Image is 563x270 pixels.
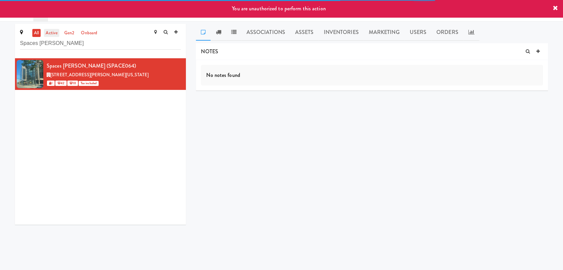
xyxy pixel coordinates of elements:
span: You are unauthorized to perform this action [232,5,325,12]
span: Tax included [79,81,99,86]
span: 42 [55,81,66,86]
a: active [44,29,59,37]
div: Spaces [PERSON_NAME] (SPACE064) [47,61,181,71]
a: Associations [242,24,290,41]
a: all [32,29,41,37]
a: Orders [431,24,463,41]
a: Users [404,24,431,41]
a: gen2 [63,29,76,37]
div: No notes found [201,65,543,86]
a: Marketing [364,24,405,41]
li: Spaces [PERSON_NAME] (SPACE064)[STREET_ADDRESS][PERSON_NAME][US_STATE] 1 42 10Tax included [15,58,186,90]
span: 10 [67,81,78,86]
span: NOTES [201,48,218,55]
a: Assets [290,24,319,41]
a: Inventories [318,24,363,41]
a: onboard [79,29,99,37]
span: 1 [47,81,55,86]
input: Search site [20,37,181,50]
span: [STREET_ADDRESS][PERSON_NAME][US_STATE] [50,72,149,78]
